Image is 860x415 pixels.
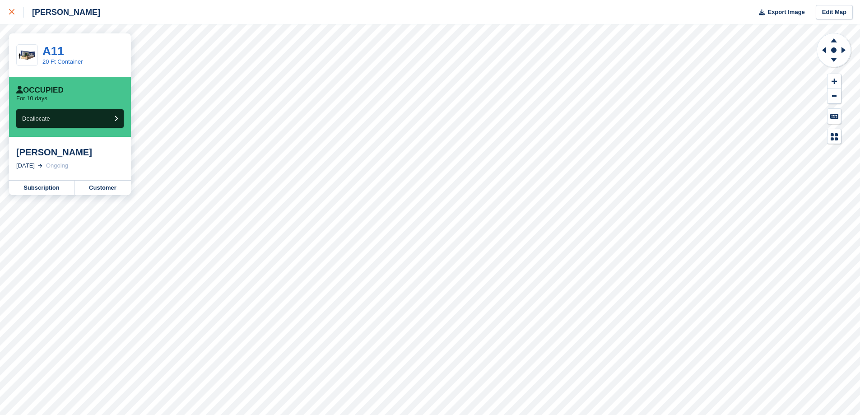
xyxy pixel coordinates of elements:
[767,8,804,17] span: Export Image
[24,7,100,18] div: [PERSON_NAME]
[827,109,841,124] button: Keyboard Shortcuts
[16,161,35,170] div: [DATE]
[827,129,841,144] button: Map Legend
[16,95,47,102] p: For 10 days
[816,5,853,20] a: Edit Map
[17,47,37,63] img: 20ft-container.jpg
[42,44,64,58] a: A11
[827,74,841,89] button: Zoom In
[38,164,42,168] img: arrow-right-light-icn-cde0832a797a2874e46488d9cf13f60e5c3a73dbe684e267c42b8395dfbc2abf.svg
[827,89,841,104] button: Zoom Out
[22,115,50,122] span: Deallocate
[16,109,124,128] button: Deallocate
[16,147,124,158] div: [PERSON_NAME]
[46,161,68,170] div: Ongoing
[9,181,74,195] a: Subscription
[16,86,64,95] div: Occupied
[74,181,131,195] a: Customer
[753,5,805,20] button: Export Image
[42,58,83,65] a: 20 Ft Container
